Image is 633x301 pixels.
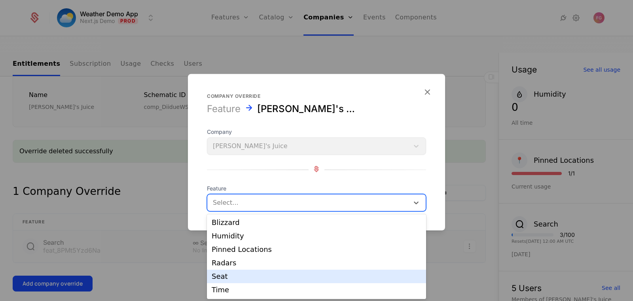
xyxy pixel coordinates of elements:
[207,93,426,99] div: Company override
[207,128,426,136] span: Company
[212,273,421,280] div: Seat
[212,219,421,226] div: Blizzard
[207,103,241,115] div: Feature
[212,246,421,253] div: Pinned Locations
[257,103,359,115] div: Jenny's Juice
[207,185,426,192] span: Feature
[212,286,421,293] div: Time
[212,232,421,240] div: Humidity
[212,259,421,267] div: Radars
